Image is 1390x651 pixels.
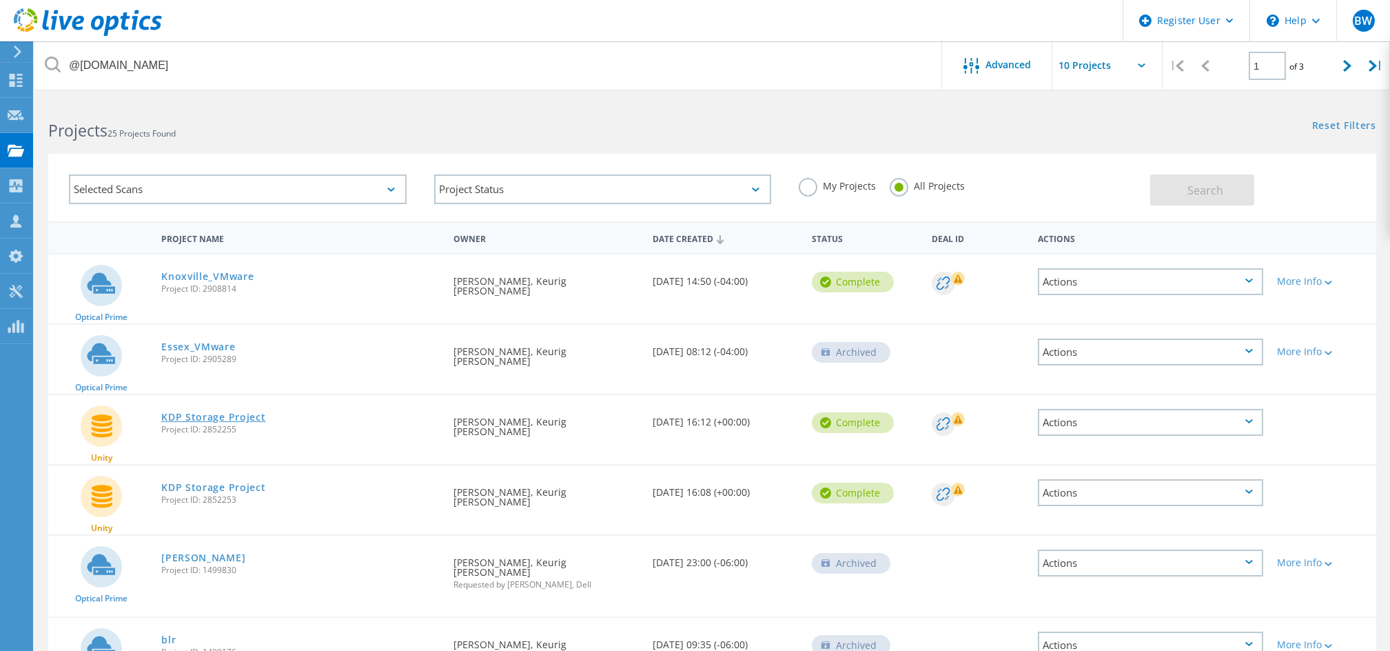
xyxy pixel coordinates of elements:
[812,342,890,363] div: Archived
[108,128,176,139] span: 25 Projects Found
[91,454,112,462] span: Unity
[447,395,646,450] div: [PERSON_NAME], Keurig [PERSON_NAME]
[447,465,646,521] div: [PERSON_NAME], Keurig [PERSON_NAME]
[799,178,876,191] label: My Projects
[69,174,407,204] div: Selected Scans
[1163,41,1191,90] div: |
[34,41,943,90] input: Search projects by name, owner, ID, company, etc
[1277,640,1369,650] div: More Info
[646,254,805,300] div: [DATE] 14:50 (-04:00)
[812,272,894,292] div: Complete
[1289,61,1304,72] span: of 3
[161,355,440,363] span: Project ID: 2905289
[646,536,805,581] div: [DATE] 23:00 (-06:00)
[434,174,772,204] div: Project Status
[161,553,245,563] a: [PERSON_NAME]
[1187,183,1223,198] span: Search
[812,483,894,503] div: Complete
[1277,347,1369,357] div: More Info
[161,496,440,504] span: Project ID: 2852253
[1312,121,1376,132] a: Reset Filters
[1354,15,1372,26] span: BW
[75,383,127,392] span: Optical Prime
[161,635,176,645] a: blr
[1038,550,1263,577] div: Actions
[447,536,646,603] div: [PERSON_NAME], Keurig [PERSON_NAME]
[646,325,805,370] div: [DATE] 08:12 (-04:00)
[161,425,440,434] span: Project ID: 2852255
[1038,479,1263,506] div: Actions
[91,524,112,532] span: Unity
[48,119,108,141] b: Projects
[161,412,265,422] a: KDP Storage Project
[447,254,646,310] div: [PERSON_NAME], Keurig [PERSON_NAME]
[925,225,1031,250] div: Deal Id
[453,581,639,589] span: Requested by [PERSON_NAME], Dell
[812,412,894,433] div: Complete
[1150,174,1254,206] button: Search
[812,553,890,574] div: Archived
[75,313,127,321] span: Optical Prime
[1038,339,1263,365] div: Actions
[447,225,646,250] div: Owner
[646,465,805,511] div: [DATE] 16:08 (+00:00)
[1277,558,1369,568] div: More Info
[14,29,162,39] a: Live Optics Dashboard
[161,483,265,492] a: KDP Storage Project
[161,566,440,574] span: Project ID: 1499830
[1362,41,1390,90] div: |
[805,225,924,250] div: Status
[890,178,965,191] label: All Projects
[1277,277,1369,286] div: More Info
[646,225,805,251] div: Date Created
[75,594,127,603] span: Optical Prime
[154,225,447,250] div: Project Name
[1038,268,1263,295] div: Actions
[646,395,805,441] div: [DATE] 16:12 (+00:00)
[1038,409,1263,436] div: Actions
[161,342,235,352] a: Essex_VMware
[161,272,254,281] a: Knoxville_VMware
[986,60,1032,70] span: Advanced
[447,325,646,380] div: [PERSON_NAME], Keurig [PERSON_NAME]
[1267,14,1279,27] svg: \n
[1031,225,1270,250] div: Actions
[161,285,440,293] span: Project ID: 2908814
